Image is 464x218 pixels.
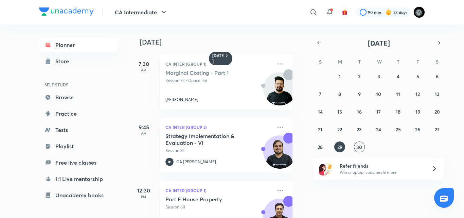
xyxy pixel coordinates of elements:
[334,124,345,135] button: September 22, 2025
[436,73,439,80] abbr: September 6, 2025
[319,91,321,97] abbr: September 7, 2025
[373,124,384,135] button: September 24, 2025
[130,68,157,72] p: AM
[412,88,423,99] button: September 12, 2025
[55,57,73,65] div: Store
[111,5,172,19] button: CA Intermediate
[165,186,272,195] p: CA Inter (Group 1)
[264,76,296,108] img: Avatar
[354,124,365,135] button: September 23, 2025
[412,106,423,117] button: September 19, 2025
[39,90,118,104] a: Browse
[39,188,118,202] a: Unacademy books
[338,58,342,65] abbr: Monday
[339,7,350,18] button: avatar
[165,148,272,154] p: Session 32
[397,73,399,80] abbr: September 4, 2025
[393,124,404,135] button: September 25, 2025
[393,106,404,117] button: September 18, 2025
[323,38,434,48] button: [DATE]
[39,156,118,169] a: Free live classes
[373,88,384,99] button: September 10, 2025
[39,139,118,153] a: Playlist
[39,79,118,90] h6: SELF STUDY
[165,204,272,210] p: Session 68
[39,54,118,68] a: Store
[397,58,399,65] abbr: Thursday
[368,38,390,48] span: [DATE]
[319,58,322,65] abbr: Sunday
[315,124,326,135] button: September 21, 2025
[357,126,362,133] abbr: September 23, 2025
[436,58,439,65] abbr: Saturday
[376,126,381,133] abbr: September 24, 2025
[334,88,345,99] button: September 8, 2025
[432,88,443,99] button: September 13, 2025
[337,108,342,115] abbr: September 15, 2025
[337,126,342,133] abbr: September 22, 2025
[415,126,420,133] abbr: September 26, 2025
[354,88,365,99] button: September 9, 2025
[315,141,326,152] button: September 28, 2025
[340,162,423,169] h6: Refer friends
[130,60,157,68] h5: 7:30
[340,169,423,175] p: Win a laptop, vouchers & more
[435,126,440,133] abbr: September 27, 2025
[377,73,380,80] abbr: September 3, 2025
[412,124,423,135] button: September 26, 2025
[334,141,345,152] button: September 29, 2025
[412,71,423,82] button: September 5, 2025
[39,7,94,16] img: Company Logo
[318,144,323,150] abbr: September 28, 2025
[435,91,440,97] abbr: September 13, 2025
[416,58,419,65] abbr: Friday
[334,106,345,117] button: September 15, 2025
[342,9,348,15] img: avatar
[357,108,362,115] abbr: September 16, 2025
[339,73,341,80] abbr: September 1, 2025
[356,144,362,150] abbr: September 30, 2025
[39,172,118,186] a: 1:1 Live mentorship
[165,69,250,76] h5: Marginal Costing - Part 1
[354,106,365,117] button: September 16, 2025
[385,9,392,16] img: streak
[432,71,443,82] button: September 6, 2025
[376,91,381,97] abbr: September 10, 2025
[39,38,118,52] a: Planner
[212,53,224,64] h6: [DATE]
[396,91,400,97] abbr: September 11, 2025
[373,106,384,117] button: September 17, 2025
[39,7,94,17] a: Company Logo
[358,73,360,80] abbr: September 2, 2025
[396,108,400,115] abbr: September 18, 2025
[393,71,404,82] button: September 4, 2025
[415,91,420,97] abbr: September 12, 2025
[130,131,157,135] p: AM
[358,91,361,97] abbr: September 9, 2025
[377,58,382,65] abbr: Wednesday
[338,91,341,97] abbr: September 8, 2025
[354,71,365,82] button: September 2, 2025
[337,144,342,150] abbr: September 29, 2025
[413,6,425,18] img: poojita Agrawal
[130,186,157,195] h5: 12:30
[176,159,216,165] p: CA [PERSON_NAME]
[432,124,443,135] button: September 27, 2025
[165,123,272,131] p: CA Inter (Group 2)
[165,78,272,84] p: Session 72 • Cancelled
[165,196,250,203] h5: Part F House Property
[415,108,420,115] abbr: September 19, 2025
[319,162,333,175] img: referral
[39,107,118,120] a: Practice
[396,126,401,133] abbr: September 25, 2025
[130,123,157,131] h5: 9:45
[39,123,118,137] a: Tests
[376,108,381,115] abbr: September 17, 2025
[393,88,404,99] button: September 11, 2025
[130,195,157,199] p: PM
[358,58,361,65] abbr: Tuesday
[318,126,322,133] abbr: September 21, 2025
[165,133,250,146] h5: Strategy Implementation & Evaluation - VI
[354,141,365,152] button: September 30, 2025
[264,139,296,172] img: Avatar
